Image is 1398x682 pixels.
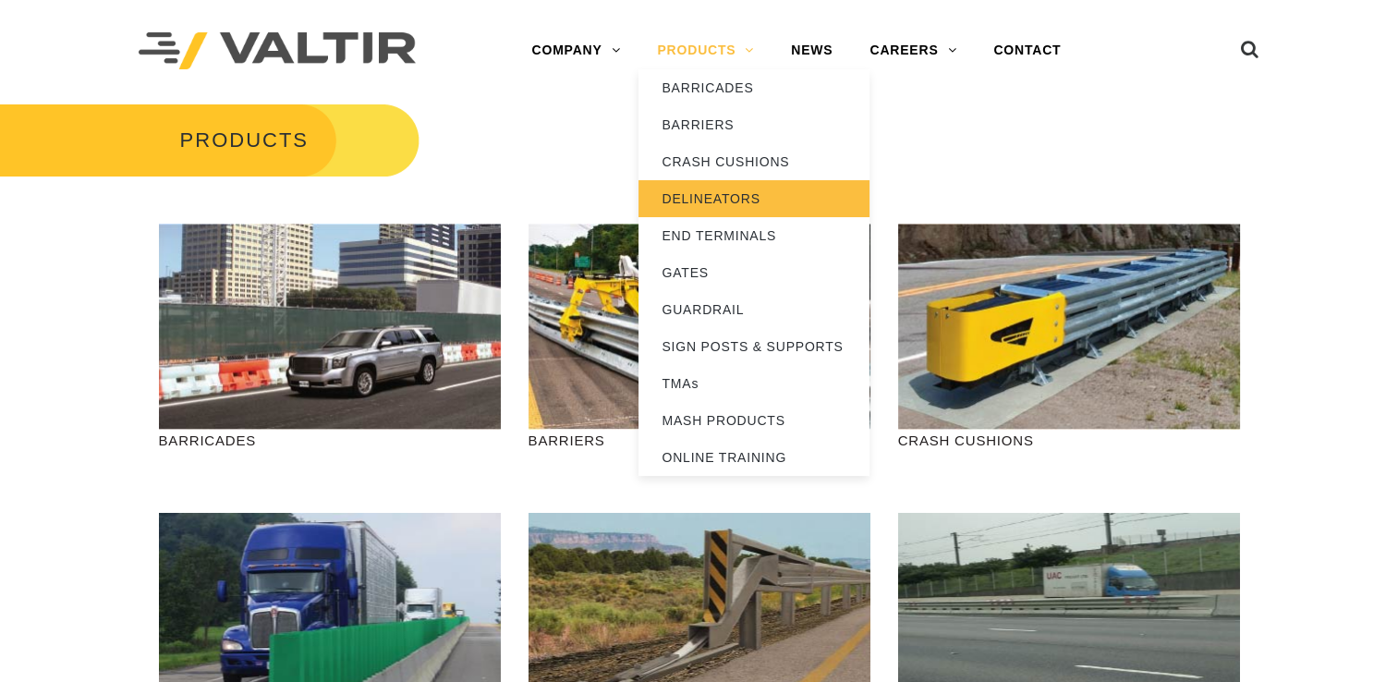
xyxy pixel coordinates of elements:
a: ONLINE TRAINING [638,439,869,476]
a: GUARDRAIL [638,291,869,328]
a: TMAs [638,365,869,402]
p: CRASH CUSHIONS [898,430,1240,451]
p: BARRIERS [529,430,870,451]
a: DELINEATORS [638,180,869,217]
a: PRODUCTS [638,32,772,69]
img: Valtir [139,32,416,70]
a: MASH PRODUCTS [638,402,869,439]
a: SIGN POSTS & SUPPORTS [638,328,869,365]
a: END TERMINALS [638,217,869,254]
a: NEWS [772,32,851,69]
a: CRASH CUSHIONS [638,143,869,180]
a: CAREERS [851,32,975,69]
p: BARRICADES [159,430,501,451]
a: CONTACT [975,32,1079,69]
a: BARRIERS [638,106,869,143]
a: BARRICADES [638,69,869,106]
a: GATES [638,254,869,291]
a: COMPANY [513,32,638,69]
